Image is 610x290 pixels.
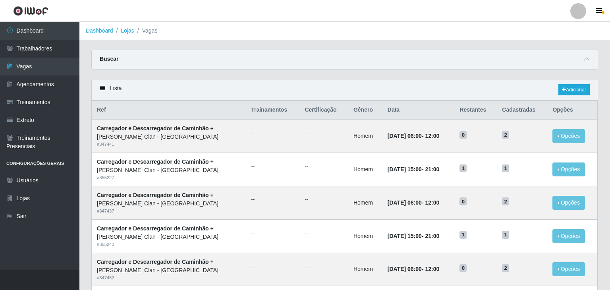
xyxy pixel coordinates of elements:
[459,197,467,205] span: 0
[92,79,598,101] div: Lista
[459,264,467,272] span: 0
[97,166,241,174] div: [PERSON_NAME] Clan - [GEOGRAPHIC_DATA]
[97,275,241,281] div: # 347432
[388,166,439,172] strong: -
[251,129,295,137] ul: --
[388,133,422,139] time: [DATE] 06:00
[86,27,113,34] a: Dashboard
[552,196,585,210] button: Opções
[79,22,610,40] nav: breadcrumb
[349,119,383,153] td: Homem
[497,101,548,120] th: Cadastradas
[121,27,134,34] a: Lojas
[459,231,467,239] span: 1
[502,197,509,205] span: 2
[459,131,467,139] span: 0
[388,199,439,206] strong: -
[552,229,585,243] button: Opções
[425,166,439,172] time: 21:00
[388,266,439,272] strong: -
[425,233,439,239] time: 21:00
[388,133,439,139] strong: -
[349,153,383,186] td: Homem
[97,199,241,208] div: [PERSON_NAME] Clan - [GEOGRAPHIC_DATA]
[552,129,585,143] button: Opções
[300,101,348,120] th: Certificação
[251,262,295,270] ul: --
[97,192,214,198] strong: Carregador e Descarregador de Caminhão +
[97,159,214,165] strong: Carregador e Descarregador de Caminhão +
[251,229,295,237] ul: --
[502,164,509,172] span: 1
[502,131,509,139] span: 2
[388,233,439,239] strong: -
[97,225,214,232] strong: Carregador e Descarregador de Caminhão +
[349,219,383,253] td: Homem
[100,56,118,62] strong: Buscar
[502,231,509,239] span: 1
[388,233,422,239] time: [DATE] 15:00
[548,101,597,120] th: Opções
[425,266,439,272] time: 12:00
[97,208,241,215] div: # 347437
[388,199,422,206] time: [DATE] 06:00
[558,84,590,95] a: Adicionar
[552,262,585,276] button: Opções
[97,266,241,275] div: [PERSON_NAME] Clan - [GEOGRAPHIC_DATA]
[305,162,344,170] ul: --
[305,129,344,137] ul: --
[97,125,214,131] strong: Carregador e Descarregador de Caminhão +
[134,27,158,35] li: Vagas
[349,186,383,219] td: Homem
[383,101,455,120] th: Data
[455,101,497,120] th: Restantes
[305,229,344,237] ul: --
[251,162,295,170] ul: --
[502,264,509,272] span: 2
[459,164,467,172] span: 1
[425,199,439,206] time: 12:00
[97,233,241,241] div: [PERSON_NAME] Clan - [GEOGRAPHIC_DATA]
[388,166,422,172] time: [DATE] 15:00
[305,262,344,270] ul: --
[13,6,48,16] img: CoreUI Logo
[97,259,214,265] strong: Carregador e Descarregador de Caminhão +
[97,133,241,141] div: [PERSON_NAME] Clan - [GEOGRAPHIC_DATA]
[251,195,295,204] ul: --
[305,195,344,204] ul: --
[97,174,241,181] div: # 355227
[246,101,300,120] th: Trainamentos
[97,141,241,148] div: # 347441
[92,101,247,120] th: Ref
[349,253,383,286] td: Homem
[388,266,422,272] time: [DATE] 06:00
[425,133,439,139] time: 12:00
[97,241,241,248] div: # 355242
[552,162,585,176] button: Opções
[349,101,383,120] th: Gênero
